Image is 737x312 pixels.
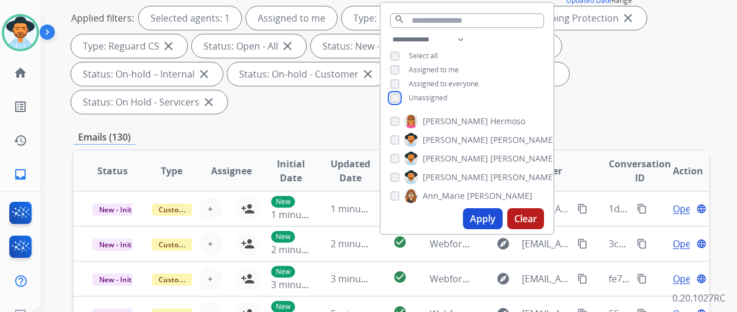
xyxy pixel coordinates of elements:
span: Status [97,164,128,178]
mat-icon: close [361,67,375,81]
span: New - Initial [92,204,146,216]
span: Select all [409,51,438,61]
span: Type [161,164,183,178]
span: [PERSON_NAME] [423,153,488,164]
mat-icon: person_add [241,237,255,251]
mat-icon: language [696,204,707,214]
span: 2 minutes ago [271,243,334,256]
button: + [199,232,222,255]
span: Customer Support [152,274,227,286]
mat-icon: check_circle [393,270,407,284]
span: 3 minutes ago [271,278,334,291]
div: Status: On Hold - Servicers [71,90,227,114]
mat-icon: language [696,274,707,284]
span: [EMAIL_ADDRESS][DOMAIN_NAME] [522,237,570,251]
mat-icon: person_add [241,272,255,286]
mat-icon: search [394,14,405,24]
p: New [271,231,295,243]
span: Updated Date [331,157,370,185]
span: [PERSON_NAME] [467,190,532,202]
mat-icon: close [162,39,176,53]
mat-icon: history [13,134,27,148]
mat-icon: close [202,95,216,109]
span: + [208,237,213,251]
mat-icon: content_copy [577,204,588,214]
mat-icon: content_copy [637,204,647,214]
mat-icon: close [621,11,635,25]
span: Assigned to everyone [409,79,479,89]
mat-icon: list_alt [13,100,27,114]
div: Type: Shipping Protection [494,6,647,30]
span: New - Initial [92,274,146,286]
mat-icon: inbox [13,167,27,181]
button: Clear [507,208,544,229]
mat-icon: content_copy [637,239,647,249]
mat-icon: explore [496,272,510,286]
span: 1 minute ago [331,202,388,215]
span: Assigned to me [409,65,459,75]
span: [PERSON_NAME] [490,134,556,146]
div: Status: New - Initial [311,34,434,58]
mat-icon: close [197,67,211,81]
div: Type: Reguard CS [71,34,187,58]
span: Customer Support [152,239,227,251]
span: Webform from [EMAIL_ADDRESS][DOMAIN_NAME] on [DATE] [430,272,694,285]
span: Open [673,237,697,251]
mat-icon: close [280,39,294,53]
img: avatar [4,16,37,49]
span: [PERSON_NAME] [490,153,556,164]
div: Status: On-hold – Internal [71,62,223,86]
span: [PERSON_NAME] [423,134,488,146]
span: Customer Support [152,204,227,216]
div: Status: Open - All [192,34,306,58]
span: 1 minute ago [271,208,329,221]
span: 3 minutes ago [331,272,393,285]
p: New [271,266,295,278]
span: Unassigned [409,93,447,103]
span: + [208,272,213,286]
span: Hermoso [490,115,525,127]
span: [EMAIL_ADDRESS][DOMAIN_NAME] [522,272,570,286]
div: Assigned to me [246,6,337,30]
button: + [199,197,222,220]
mat-icon: content_copy [577,239,588,249]
mat-icon: person_add [241,202,255,216]
span: Webform from [EMAIL_ADDRESS][DOMAIN_NAME] on [DATE] [430,237,694,250]
div: Selected agents: 1 [139,6,241,30]
span: Ann_Marie [423,190,465,202]
span: + [208,202,213,216]
button: Apply [463,208,503,229]
span: 2 minutes ago [331,237,393,250]
mat-icon: content_copy [637,274,647,284]
mat-icon: content_copy [577,274,588,284]
span: Open [673,272,697,286]
button: + [199,267,222,290]
p: 0.20.1027RC [672,291,725,305]
p: Emails (130) [73,130,135,145]
span: [PERSON_NAME] [423,115,488,127]
span: Conversation ID [609,157,671,185]
span: Open [673,202,697,216]
mat-icon: check_circle [393,235,407,249]
mat-icon: explore [496,237,510,251]
span: New - Initial [92,239,146,251]
span: Assignee [211,164,252,178]
mat-icon: language [696,239,707,249]
th: Action [650,150,709,191]
div: Type: Customer Support [342,6,489,30]
p: New [271,196,295,208]
span: [PERSON_NAME] [490,171,556,183]
mat-icon: home [13,66,27,80]
span: Initial Date [271,157,311,185]
div: Status: On-hold - Customer [227,62,387,86]
p: Applied filters: [71,11,134,25]
span: [PERSON_NAME] [423,171,488,183]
